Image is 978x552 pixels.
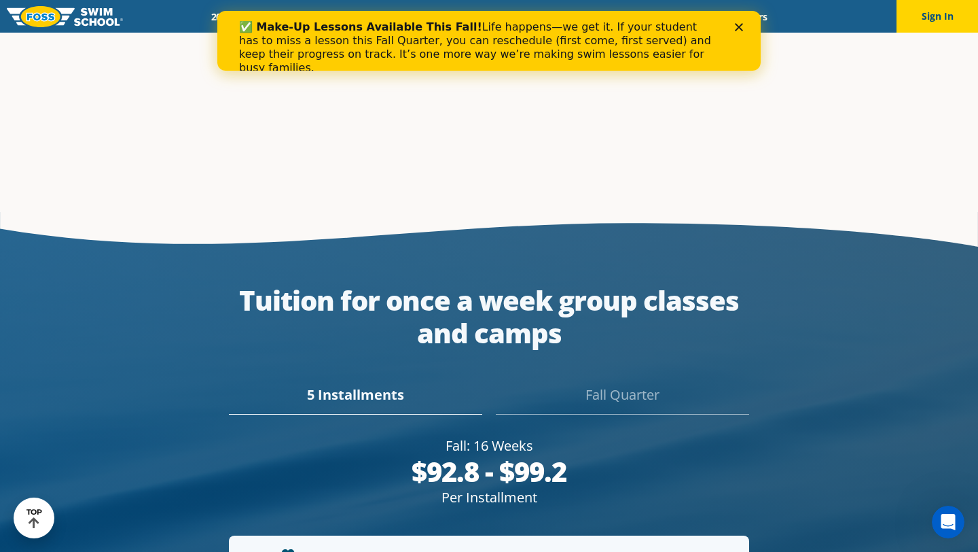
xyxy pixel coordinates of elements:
div: 5 Installments [229,385,482,415]
div: Life happens—we get it. If your student has to miss a lesson this Fall Quarter, you can reschedul... [22,10,500,64]
a: Blog [680,10,723,23]
a: About FOSS [460,10,537,23]
div: Close [518,12,531,20]
div: Tuition for once a week group classes and camps [229,284,750,349]
div: Fall: 16 Weeks [229,436,750,455]
a: Schools [284,10,341,23]
iframe: Intercom live chat [932,506,964,538]
iframe: Intercom live chat banner [217,11,761,71]
div: Per Installment [229,488,750,507]
b: ✅ Make-Up Lessons Available This Fall! [22,10,265,22]
a: Careers [723,10,779,23]
a: Swim Like [PERSON_NAME] [536,10,680,23]
div: $92.8 - $99.2 [229,455,750,488]
a: Swim Path® Program [341,10,460,23]
div: TOP [26,508,42,529]
div: Fall Quarter [496,385,749,415]
img: FOSS Swim School Logo [7,6,123,27]
a: 2025 Calendar [199,10,284,23]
